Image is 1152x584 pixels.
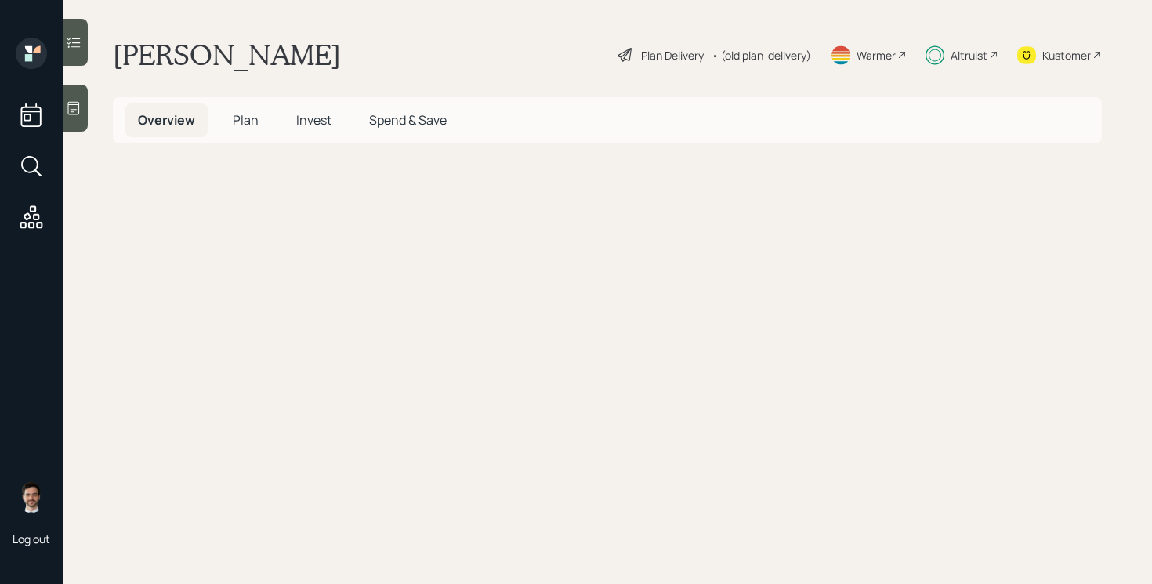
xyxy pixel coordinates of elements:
div: Log out [13,531,50,546]
div: • (old plan-delivery) [712,47,811,63]
div: Plan Delivery [641,47,704,63]
div: Warmer [857,47,896,63]
div: Altruist [951,47,987,63]
span: Overview [138,111,195,129]
h1: [PERSON_NAME] [113,38,341,72]
span: Spend & Save [369,111,447,129]
span: Invest [296,111,331,129]
div: Kustomer [1042,47,1091,63]
span: Plan [233,111,259,129]
img: jonah-coleman-headshot.png [16,481,47,513]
